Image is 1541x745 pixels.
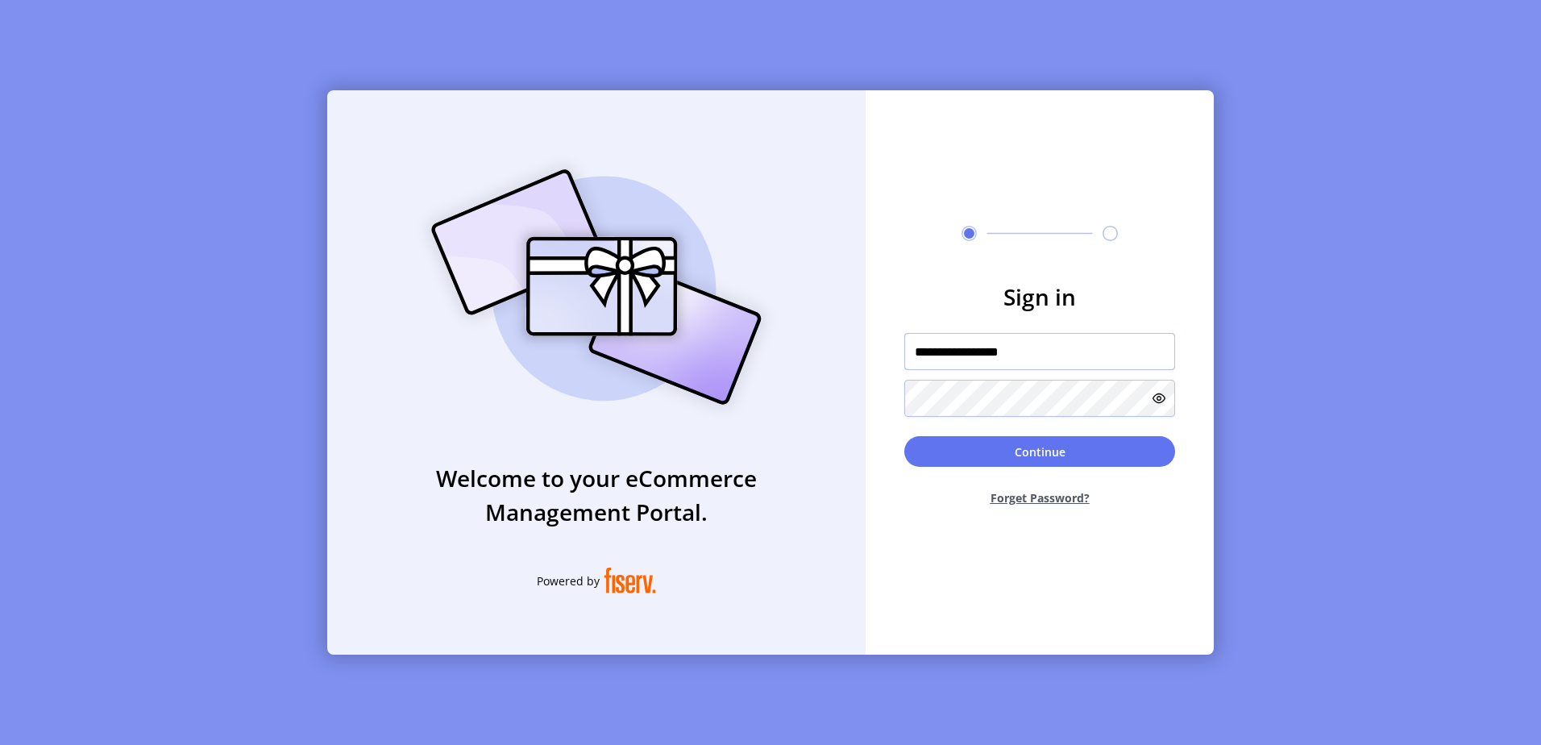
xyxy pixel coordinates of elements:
button: Forget Password? [904,477,1175,519]
h3: Sign in [904,280,1175,314]
h3: Welcome to your eCommerce Management Portal. [327,461,866,529]
span: Powered by [537,572,600,589]
button: Continue [904,436,1175,467]
img: card_Illustration.svg [407,152,786,422]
